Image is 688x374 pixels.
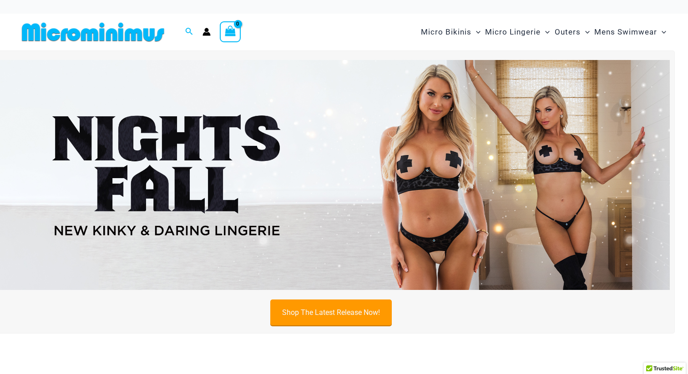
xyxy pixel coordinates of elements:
[18,22,168,42] img: MM SHOP LOGO FLAT
[555,20,581,44] span: Outers
[592,18,668,46] a: Mens SwimwearMenu ToggleMenu Toggle
[421,20,471,44] span: Micro Bikinis
[581,20,590,44] span: Menu Toggle
[594,20,657,44] span: Mens Swimwear
[185,26,193,38] a: Search icon link
[220,21,241,42] a: View Shopping Cart, empty
[471,20,481,44] span: Menu Toggle
[270,299,392,325] a: Shop The Latest Release Now!
[657,20,666,44] span: Menu Toggle
[417,17,670,47] nav: Site Navigation
[485,20,541,44] span: Micro Lingerie
[483,18,552,46] a: Micro LingerieMenu ToggleMenu Toggle
[419,18,483,46] a: Micro BikinisMenu ToggleMenu Toggle
[541,20,550,44] span: Menu Toggle
[552,18,592,46] a: OutersMenu ToggleMenu Toggle
[202,28,211,36] a: Account icon link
